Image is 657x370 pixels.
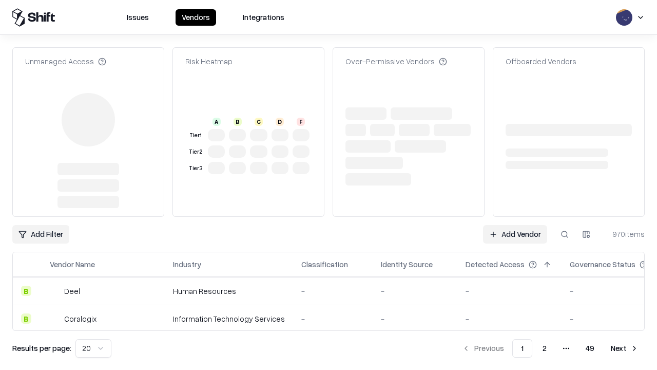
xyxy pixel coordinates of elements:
div: Over-Permissive Vendors [345,56,447,67]
button: Vendors [176,9,216,26]
img: Coralogix [50,313,60,324]
div: - [466,313,553,324]
div: Information Technology Services [173,313,285,324]
div: - [301,313,364,324]
button: 1 [512,339,532,358]
div: Risk Heatmap [185,56,233,67]
nav: pagination [456,339,645,358]
button: Add Filter [12,225,69,244]
div: Industry [173,259,201,270]
div: - [301,286,364,297]
div: B [21,313,31,324]
div: Tier 1 [187,131,204,140]
button: Integrations [237,9,291,26]
div: Governance Status [570,259,635,270]
div: Unmanaged Access [25,56,106,67]
div: Tier 3 [187,164,204,173]
div: C [255,118,263,126]
p: Results per page: [12,343,71,354]
div: B [234,118,242,126]
div: Deel [64,286,80,297]
a: Add Vendor [483,225,547,244]
div: 970 items [604,229,645,239]
div: Tier 2 [187,147,204,156]
div: Classification [301,259,348,270]
button: 49 [577,339,603,358]
div: Coralogix [64,313,96,324]
div: - [381,313,449,324]
div: Offboarded Vendors [506,56,576,67]
div: D [276,118,284,126]
div: - [466,286,553,297]
button: Next [605,339,645,358]
div: B [21,286,31,296]
div: A [212,118,221,126]
button: 2 [534,339,555,358]
img: Deel [50,286,60,296]
div: Identity Source [381,259,433,270]
button: Issues [121,9,155,26]
div: Vendor Name [50,259,95,270]
div: F [297,118,305,126]
div: Human Resources [173,286,285,297]
div: - [381,286,449,297]
div: Detected Access [466,259,525,270]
